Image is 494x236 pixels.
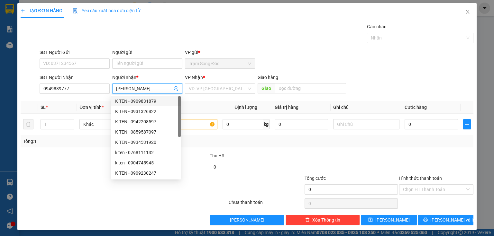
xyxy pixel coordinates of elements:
[115,108,177,115] div: K TEN - 0931326822
[368,217,373,223] span: save
[258,83,275,93] span: Giao
[21,8,25,13] span: plus
[275,119,328,129] input: 0
[230,216,264,223] span: [PERSON_NAME]
[40,74,110,81] div: SĐT Người Nhận
[258,75,278,80] span: Giao hàng
[463,122,471,127] span: plus
[399,176,442,181] label: Hình thức thanh toán
[83,119,142,129] span: Khác
[23,119,33,129] button: delete
[173,86,178,91] span: user-add
[115,139,177,146] div: K TEN - 0934531920
[430,216,475,223] span: [PERSON_NAME] và In
[210,215,284,225] button: [PERSON_NAME]
[189,59,251,68] span: Trạm Sông Đốc
[115,118,177,125] div: K TEN - 0942208597
[115,159,177,166] div: k ten - 0904745945
[112,74,182,81] div: Người nhận
[111,168,181,178] div: K TEN - 0909230247
[41,105,46,110] span: SL
[111,137,181,147] div: K TEN - 0934531920
[111,147,181,158] div: k ten - 0768111132
[228,199,304,210] div: Chưa thanh toán
[23,138,191,145] div: Tổng: 1
[418,215,474,225] button: printer[PERSON_NAME] và In
[463,119,471,129] button: plus
[151,119,217,129] input: VD: Bàn, Ghế
[73,8,141,13] span: Yêu cầu xuất hóa đơn điện tử
[286,215,360,225] button: deleteXóa Thông tin
[111,96,181,106] div: K TEN - 0909831879
[234,105,257,110] span: Định lượng
[333,119,399,129] input: Ghi Chú
[21,8,62,13] span: TẠO ĐƠN HÀNG
[112,49,182,56] div: Người gửi
[73,8,78,13] img: icon
[367,24,387,29] label: Gán nhãn
[115,128,177,135] div: K TEN - 0859587097
[423,217,428,223] span: printer
[111,106,181,117] div: K TEN - 0931326822
[305,217,310,223] span: delete
[275,83,346,93] input: Dọc đường
[115,98,177,105] div: K TEN - 0909831879
[375,216,410,223] span: [PERSON_NAME]
[111,127,181,137] div: K TEN - 0859587097
[40,49,110,56] div: SĐT Người Gửi
[465,9,470,14] span: close
[185,49,255,56] div: VP gửi
[305,176,326,181] span: Tổng cước
[331,101,402,114] th: Ghi chú
[275,105,298,110] span: Giá trị hàng
[263,119,270,129] span: kg
[210,153,224,158] span: Thu Hộ
[115,149,177,156] div: k ten - 0768111132
[361,215,417,225] button: save[PERSON_NAME]
[111,117,181,127] div: K TEN - 0942208597
[79,105,104,110] span: Đơn vị tính
[111,158,181,168] div: k ten - 0904745945
[312,216,340,223] span: Xóa Thông tin
[115,170,177,177] div: K TEN - 0909230247
[185,75,203,80] span: VP Nhận
[459,3,477,21] button: Close
[405,105,427,110] span: Cước hàng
